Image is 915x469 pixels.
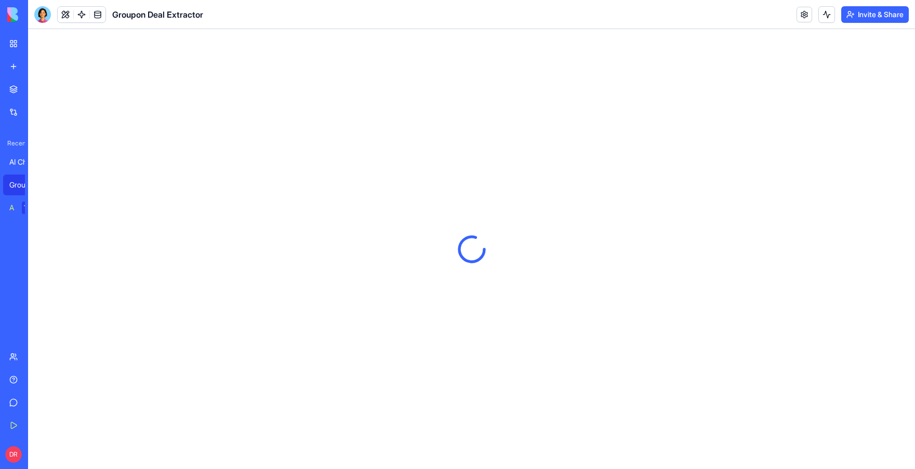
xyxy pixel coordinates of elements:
div: AI Logo Generator [9,203,15,213]
div: AI Chatbot Widget Platform [9,157,38,167]
span: DR [5,446,22,463]
div: Groupon Deal Extractor [9,180,38,190]
img: logo [7,7,72,22]
a: AI Chatbot Widget Platform [3,152,45,172]
a: Groupon Deal Extractor [3,175,45,195]
button: Invite & Share [841,6,909,23]
span: Recent [3,139,25,148]
span: Groupon Deal Extractor [112,8,203,21]
div: TRY [22,202,38,214]
a: AI Logo GeneratorTRY [3,197,45,218]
